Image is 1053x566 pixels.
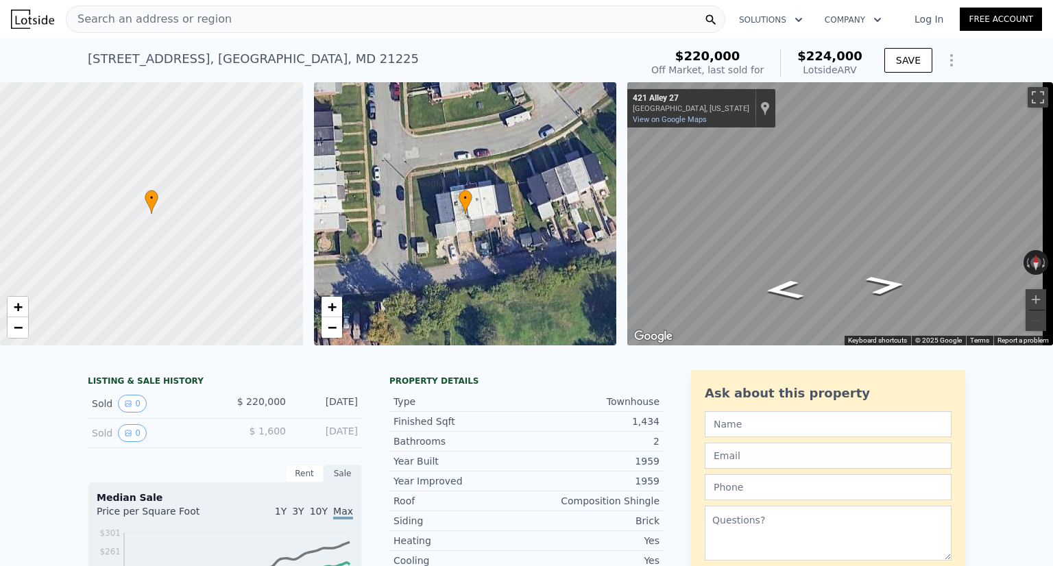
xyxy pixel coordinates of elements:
[526,395,659,408] div: Townhouse
[627,82,1053,345] div: Street View
[1028,87,1048,108] button: Toggle fullscreen view
[884,48,932,73] button: SAVE
[99,528,121,538] tspan: $301
[394,434,526,448] div: Bathrooms
[310,506,328,517] span: 10Y
[99,547,121,556] tspan: $261
[297,424,358,442] div: [DATE]
[631,328,676,345] img: Google
[322,297,342,317] a: Zoom in
[389,376,664,386] div: Property details
[898,12,960,26] a: Log In
[848,336,907,345] button: Keyboard shortcuts
[675,49,740,63] span: $220,000
[8,317,28,338] a: Zoom out
[1030,250,1041,275] button: Reset the view
[297,395,358,413] div: [DATE]
[797,49,862,63] span: $224,000
[88,49,419,69] div: [STREET_ADDRESS] , [GEOGRAPHIC_DATA] , MD 21225
[327,319,336,336] span: −
[92,395,214,413] div: Sold
[1026,310,1046,331] button: Zoom out
[627,82,1053,345] div: Map
[118,395,147,413] button: View historical data
[394,494,526,508] div: Roof
[760,101,770,116] a: Show location on map
[327,298,336,315] span: +
[1024,250,1031,275] button: Rotate counterclockwise
[118,424,147,442] button: View historical data
[526,454,659,468] div: 1959
[526,514,659,528] div: Brick
[333,506,353,519] span: Max
[526,474,659,488] div: 1959
[938,47,965,74] button: Show Options
[394,395,526,408] div: Type
[849,271,923,299] path: Go East, Alley 27
[97,491,353,504] div: Median Sale
[705,384,952,403] div: Ask about this property
[814,8,893,32] button: Company
[526,415,659,428] div: 1,434
[748,275,821,304] path: Go West, Alley 27
[526,534,659,547] div: Yes
[960,8,1042,31] a: Free Account
[237,396,286,407] span: $ 220,000
[526,434,659,448] div: 2
[394,514,526,528] div: Siding
[11,10,54,29] img: Lotside
[92,424,214,442] div: Sold
[394,454,526,468] div: Year Built
[705,411,952,437] input: Name
[292,506,304,517] span: 3Y
[145,192,158,204] span: •
[322,317,342,338] a: Zoom out
[275,506,287,517] span: 1Y
[633,93,749,104] div: 421 Alley 27
[705,474,952,500] input: Phone
[459,192,472,204] span: •
[728,8,814,32] button: Solutions
[526,494,659,508] div: Composition Shingle
[633,115,707,124] a: View on Google Maps
[631,328,676,345] a: Open this area in Google Maps (opens a new window)
[324,465,362,482] div: Sale
[145,190,158,214] div: •
[705,443,952,469] input: Email
[285,465,324,482] div: Rent
[394,415,526,428] div: Finished Sqft
[394,534,526,547] div: Heating
[66,11,232,27] span: Search an address or region
[394,474,526,488] div: Year Improved
[651,63,764,77] div: Off Market, last sold for
[8,297,28,317] a: Zoom in
[797,63,862,77] div: Lotside ARV
[633,104,749,113] div: [GEOGRAPHIC_DATA], [US_STATE]
[970,336,989,344] a: Terms (opens in new tab)
[1041,250,1049,275] button: Rotate clockwise
[14,319,23,336] span: −
[250,426,286,436] span: $ 1,600
[997,336,1049,344] a: Report a problem
[459,190,472,214] div: •
[1026,289,1046,310] button: Zoom in
[97,504,225,526] div: Price per Square Foot
[14,298,23,315] span: +
[88,376,362,389] div: LISTING & SALE HISTORY
[915,336,962,344] span: © 2025 Google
